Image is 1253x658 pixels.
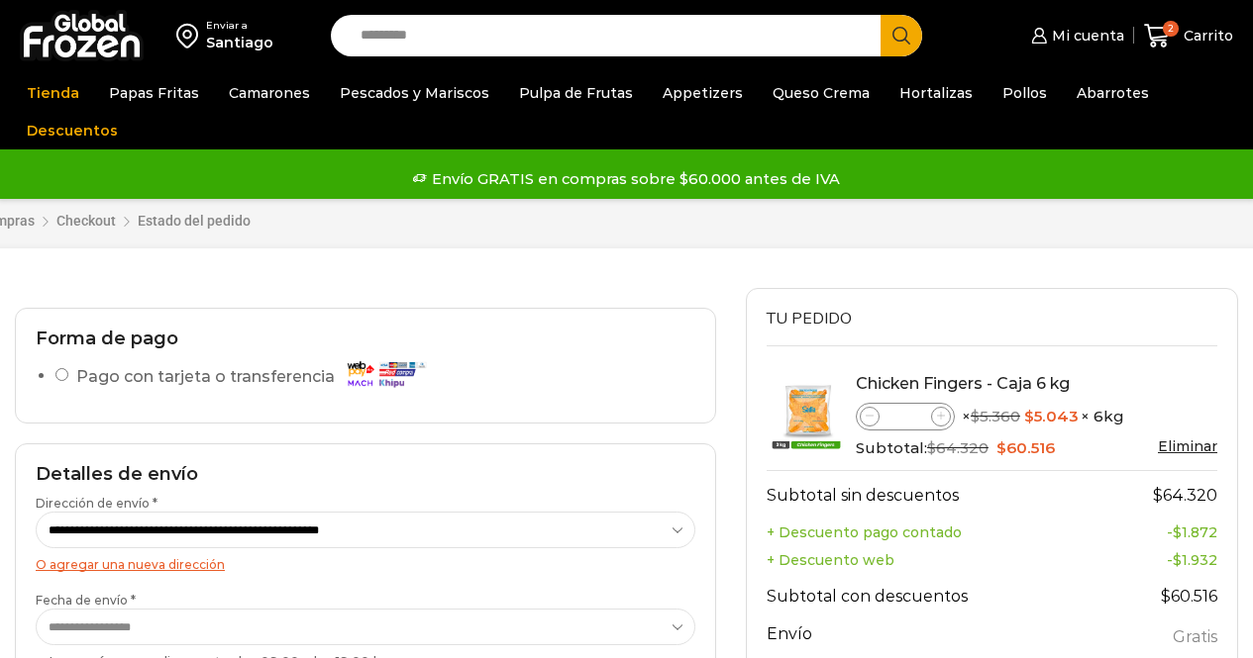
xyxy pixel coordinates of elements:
select: Dirección de envío * [36,512,695,548]
th: Subtotal sin descuentos [767,470,1099,518]
bdi: 60.516 [996,438,1055,457]
h2: Detalles de envío [36,464,695,486]
bdi: 1.872 [1173,523,1217,541]
span: $ [1161,587,1171,606]
span: $ [927,438,936,457]
span: $ [971,407,980,425]
a: Pescados y Mariscos [330,74,499,112]
span: Tu pedido [767,308,852,329]
bdi: 5.043 [1024,407,1079,425]
div: × × 6kg [856,403,1217,430]
div: Santiago [206,33,273,52]
span: $ [1153,486,1163,505]
td: - [1098,546,1217,574]
span: Carrito [1179,26,1233,46]
a: Hortalizas [889,74,983,112]
a: Chicken Fingers - Caja 6 kg [856,374,1070,393]
a: Descuentos [17,112,128,149]
span: $ [996,438,1006,457]
td: - [1098,518,1217,546]
img: Pago con tarjeta o transferencia [341,356,430,391]
a: Appetizers [653,74,753,112]
span: $ [1173,551,1182,569]
a: Pulpa de Frutas [509,74,643,112]
a: Abarrotes [1067,74,1159,112]
bdi: 64.320 [1153,486,1217,505]
th: Subtotal con descuentos [767,574,1099,619]
th: + Descuento web [767,546,1099,574]
div: Enviar a [206,19,273,33]
a: Papas Fritas [99,74,209,112]
span: $ [1024,407,1034,425]
label: Gratis [1173,623,1217,652]
bdi: 5.360 [971,407,1020,425]
span: $ [1173,523,1182,541]
span: Mi cuenta [1047,26,1124,46]
bdi: 60.516 [1161,587,1217,606]
a: Mi cuenta [1026,16,1123,55]
a: O agregar una nueva dirección [36,557,225,572]
select: Fecha de envío * Los envíos se realizan entre las 09:00 y las 19:00 horas. [36,609,695,645]
a: Camarones [219,74,320,112]
a: 2 Carrito [1144,13,1233,59]
a: Eliminar [1158,437,1217,455]
span: 2 [1163,21,1179,37]
a: Pollos [992,74,1057,112]
h2: Forma de pago [36,329,695,350]
th: + Descuento pago contado [767,518,1099,546]
a: Queso Crema [763,74,880,112]
label: Dirección de envío * [36,495,695,548]
bdi: 64.320 [927,438,989,457]
bdi: 1.932 [1173,551,1217,569]
input: Product quantity [880,405,931,428]
label: Pago con tarjeta o transferencia [76,360,436,395]
img: address-field-icon.svg [176,19,206,52]
button: Search button [881,15,922,56]
div: Subtotal: [856,437,1217,459]
a: Tienda [17,74,89,112]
